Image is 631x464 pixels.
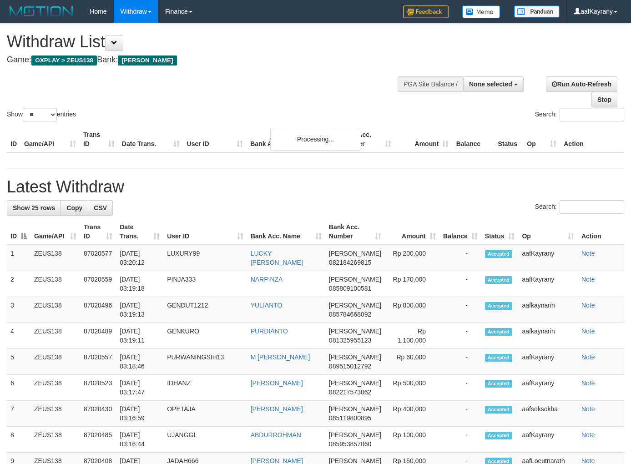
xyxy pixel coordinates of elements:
span: Accepted [485,328,512,336]
td: 7 [7,401,30,427]
td: ZEUS138 [30,271,80,297]
div: PGA Site Balance / [398,76,463,92]
span: Copy 085809100581 to clipboard [329,285,371,292]
a: NARPINZA [251,276,283,283]
td: 87020557 [80,349,116,375]
a: YULIANTO [251,302,283,309]
span: None selected [469,81,512,88]
a: Note [581,302,595,309]
h1: Latest Withdraw [7,178,624,196]
th: Op [523,126,560,152]
th: ID: activate to sort column descending [7,219,30,245]
th: Status: activate to sort column ascending [481,219,519,245]
th: Bank Acc. Name: activate to sort column ascending [247,219,325,245]
td: IDHANZ [163,375,247,401]
a: Show 25 rows [7,200,61,216]
td: aafsoksokha [518,401,577,427]
td: 8 [7,427,30,453]
label: Search: [535,200,624,214]
td: [DATE] 03:18:46 [116,349,163,375]
td: 87020430 [80,401,116,427]
td: [DATE] 03:19:18 [116,271,163,297]
td: - [439,401,481,427]
td: [DATE] 03:19:11 [116,323,163,349]
td: aafKayrany [518,349,577,375]
td: Rp 1,100,000 [385,323,439,349]
a: Note [581,276,595,283]
span: [PERSON_NAME] [329,276,381,283]
td: - [439,323,481,349]
td: ZEUS138 [30,375,80,401]
input: Search: [560,200,624,214]
span: Copy 082217573062 to clipboard [329,388,371,396]
th: Op: activate to sort column ascending [518,219,577,245]
td: Rp 170,000 [385,271,439,297]
td: aafkaynarin [518,323,577,349]
th: Bank Acc. Name [247,126,337,152]
th: Trans ID: activate to sort column ascending [80,219,116,245]
td: - [439,297,481,323]
a: PURDIANTO [251,328,288,335]
span: [PERSON_NAME] [329,302,381,309]
a: M [PERSON_NAME] [251,353,310,361]
td: 87020485 [80,427,116,453]
td: 87020523 [80,375,116,401]
td: [DATE] 03:19:13 [116,297,163,323]
a: [PERSON_NAME] [251,379,303,387]
span: Accepted [485,380,512,388]
img: MOTION_logo.png [7,5,76,18]
td: 1 [7,245,30,271]
td: aafkaynarin [518,297,577,323]
span: Copy 082184269815 to clipboard [329,259,371,266]
img: Feedback.jpg [403,5,449,18]
th: Bank Acc. Number: activate to sort column ascending [325,219,385,245]
span: Copy 085119800895 to clipboard [329,414,371,422]
td: 2 [7,271,30,297]
a: Note [581,328,595,335]
label: Search: [535,108,624,121]
span: Copy 081325955123 to clipboard [329,337,371,344]
td: ZEUS138 [30,245,80,271]
span: Accepted [485,276,512,284]
input: Search: [560,108,624,121]
th: Action [560,126,624,152]
th: Balance [452,126,494,152]
span: Copy 085953857060 to clipboard [329,440,371,448]
td: aafKayrany [518,427,577,453]
td: - [439,245,481,271]
a: Note [581,431,595,439]
td: [DATE] 03:16:44 [116,427,163,453]
img: Button%20Memo.svg [462,5,500,18]
th: Bank Acc. Number [337,126,395,152]
td: ZEUS138 [30,297,80,323]
a: Note [581,405,595,413]
a: LUCKY [PERSON_NAME] [251,250,303,266]
label: Show entries [7,108,76,121]
th: Balance: activate to sort column ascending [439,219,481,245]
select: Showentries [23,108,57,121]
td: aafKayrany [518,245,577,271]
td: PINJA333 [163,271,247,297]
span: Copy 089515012792 to clipboard [329,363,371,370]
td: OPETAJA [163,401,247,427]
span: Show 25 rows [13,204,55,212]
th: Game/API: activate to sort column ascending [30,219,80,245]
th: Date Trans. [118,126,183,152]
td: PURWANINGSIH13 [163,349,247,375]
a: Note [581,379,595,387]
span: Copy [66,204,82,212]
td: UJANGGL [163,427,247,453]
a: Copy [61,200,88,216]
td: 5 [7,349,30,375]
td: ZEUS138 [30,401,80,427]
td: ZEUS138 [30,427,80,453]
a: Stop [591,92,617,107]
td: Rp 100,000 [385,427,439,453]
td: ZEUS138 [30,323,80,349]
img: panduan.png [514,5,560,18]
span: Accepted [485,406,512,414]
span: [PERSON_NAME] [329,250,381,257]
th: Action [578,219,624,245]
td: Rp 60,000 [385,349,439,375]
td: 4 [7,323,30,349]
